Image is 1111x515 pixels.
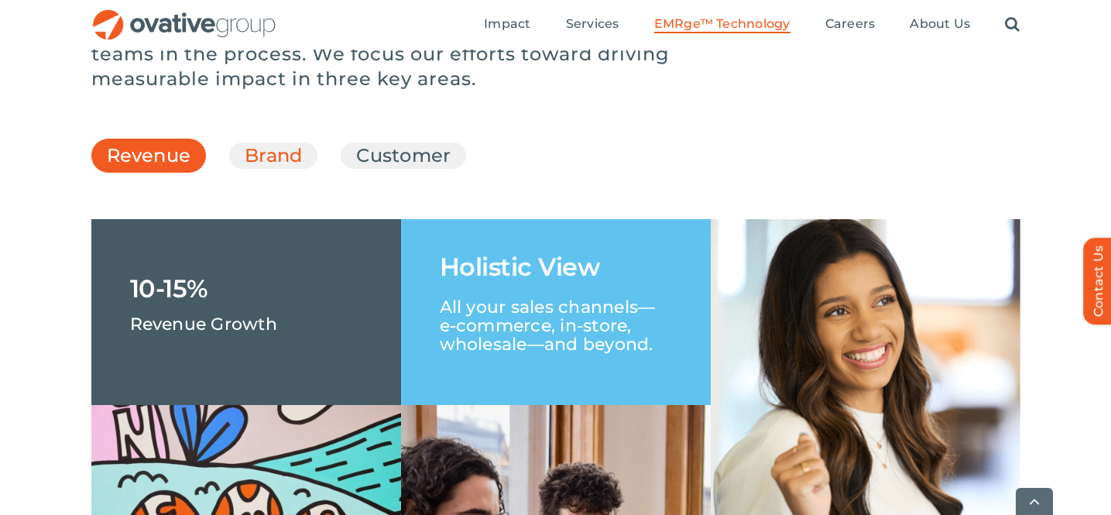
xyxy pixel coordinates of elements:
a: Search [1005,16,1020,33]
span: Impact [484,16,530,32]
p: Revenue Growth [130,301,277,332]
span: About Us [910,16,970,32]
ul: Post Filters [91,135,1020,177]
p: All your sales channels—e-commerce, in-store, wholesale—and beyond. [440,280,672,354]
h1: 10-15% [130,276,208,301]
a: EMRge™ Technology [654,16,790,33]
h1: Holistic View [440,255,600,280]
a: Customer [356,142,451,169]
span: Services [566,16,619,32]
a: Brand [245,142,302,169]
span: EMRge™ Technology [654,16,790,32]
a: Impact [484,16,530,33]
a: Services [566,16,619,33]
a: OG_Full_horizontal_RGB [91,8,277,22]
a: Careers [825,16,876,33]
span: Careers [825,16,876,32]
a: About Us [910,16,970,33]
a: Revenue [107,142,191,177]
